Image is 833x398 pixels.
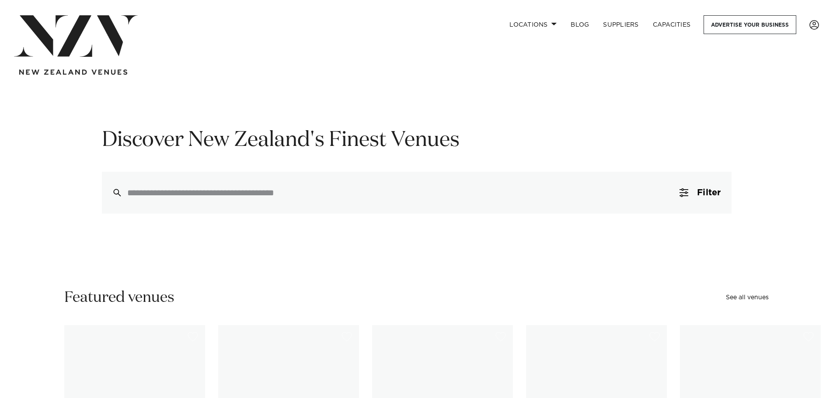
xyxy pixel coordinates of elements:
span: Filter [697,188,721,197]
a: SUPPLIERS [596,15,645,34]
h2: Featured venues [64,288,174,308]
a: See all venues [726,294,769,301]
img: nzv-logo.png [14,15,138,57]
a: BLOG [564,15,596,34]
a: Advertise your business [704,15,796,34]
img: new-zealand-venues-text.png [19,69,127,75]
a: Locations [502,15,564,34]
a: Capacities [646,15,698,34]
h1: Discover New Zealand's Finest Venues [102,127,732,154]
button: Filter [669,172,731,214]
